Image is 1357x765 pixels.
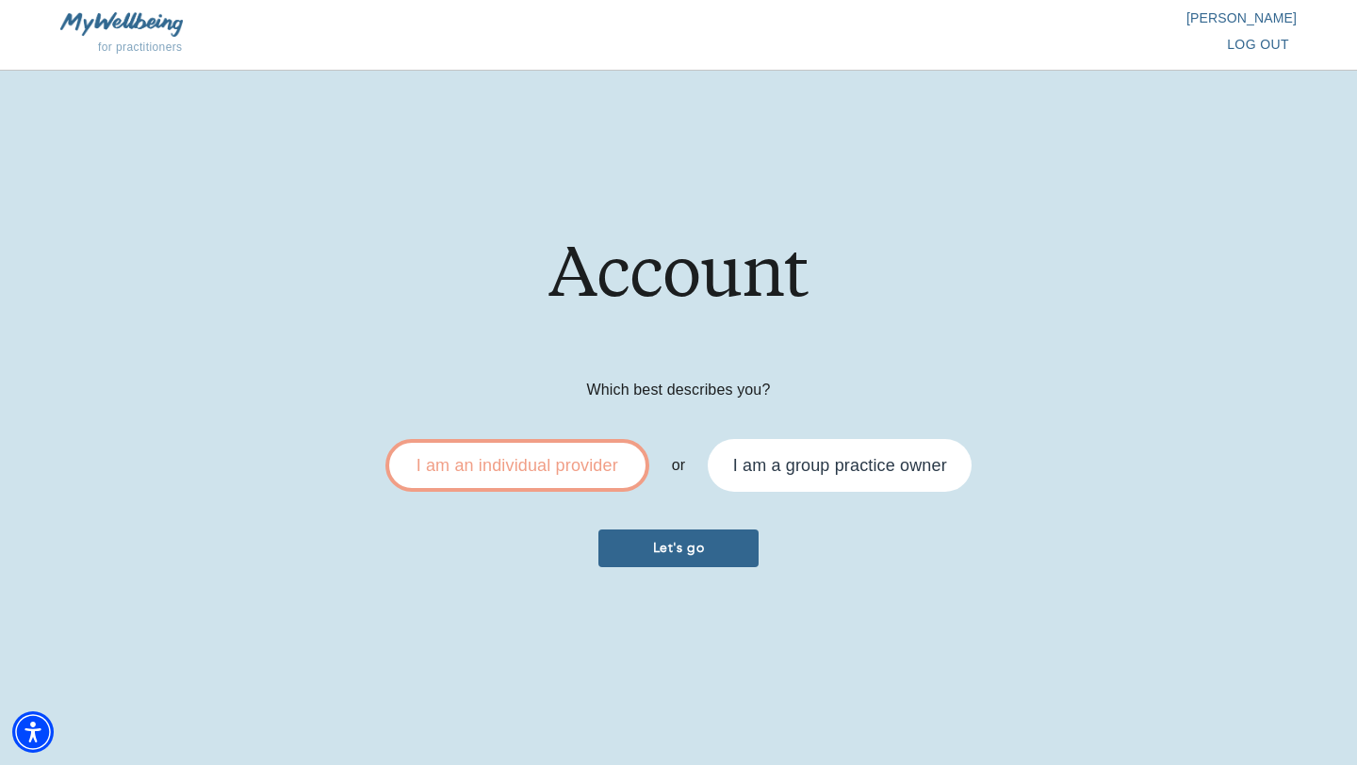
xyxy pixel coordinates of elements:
[417,457,618,474] div: I am an individual provider
[12,711,54,753] div: Accessibility Menu
[606,539,751,557] span: Let's go
[1219,27,1297,62] button: log out
[60,12,183,36] img: MyWellbeing
[139,238,1219,378] h1: Account
[1227,33,1289,57] span: log out
[139,379,1219,401] p: Which best describes you?
[672,454,686,477] p: or
[98,41,183,54] span: for practitioners
[708,439,972,492] div: I am a group practice owner
[385,439,649,492] div: I am an individual provider
[598,529,759,567] button: Let's go
[733,457,947,474] div: I am a group practice owner
[678,8,1297,27] p: [PERSON_NAME]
